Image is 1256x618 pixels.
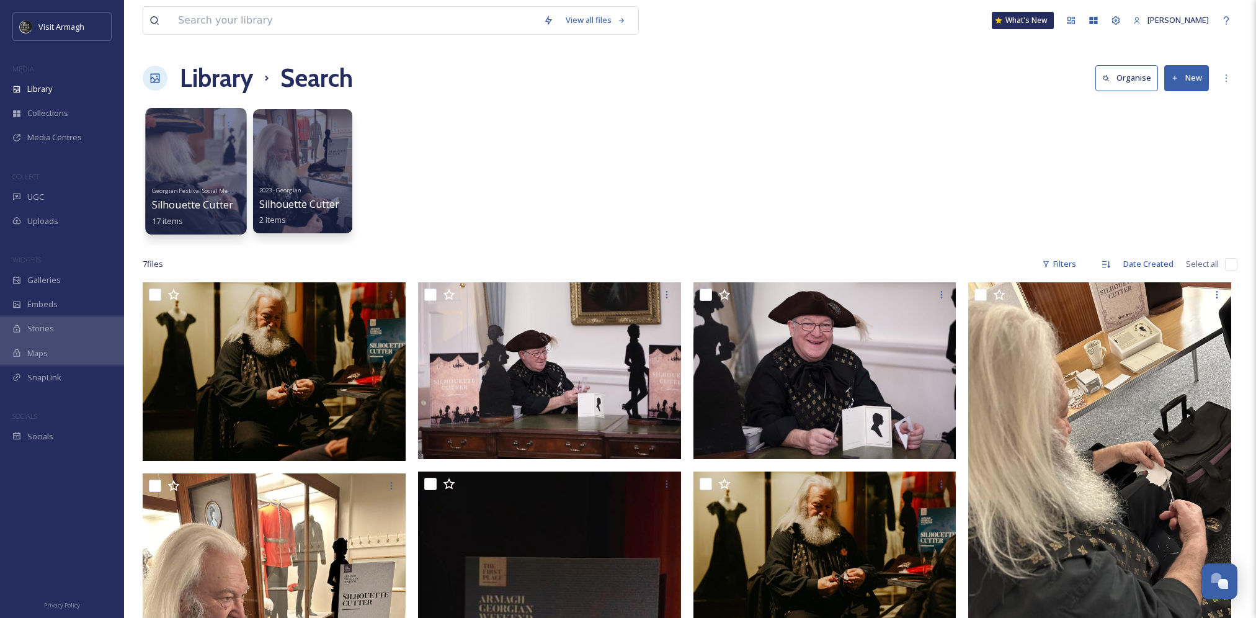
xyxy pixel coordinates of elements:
[152,186,265,194] span: Georgian Festival Social Media Captures
[27,372,61,383] span: SnapLink
[12,64,34,73] span: MEDIA
[143,282,406,461] img: Armagh Georgian Weekend 2023 Silhouette Cutter b.jpg
[259,186,301,194] span: 2023 - Georgian
[259,183,339,225] a: 2023 - GeorgianSilhouette Cutter2 items
[27,107,68,119] span: Collections
[12,411,37,421] span: SOCIALS
[259,197,339,211] span: Silhouette Cutter
[152,198,234,212] span: Silhouette Cutter
[38,21,84,32] span: Visit Armagh
[152,183,265,226] a: Georgian Festival Social Media CapturesSilhouette Cutter17 items
[172,7,537,34] input: Search your library
[27,431,53,442] span: Socials
[27,274,61,286] span: Galleries
[693,282,956,459] img: Silhouette cutter Georgian banquet 2016 (1).JPG
[27,215,58,227] span: Uploads
[992,12,1054,29] a: What's New
[27,298,58,310] span: Embeds
[27,323,54,334] span: Stories
[1147,14,1209,25] span: [PERSON_NAME]
[27,83,52,95] span: Library
[418,282,681,459] img: Silhouette cutter Georgian banquet 2016 (2).JPG
[1164,65,1209,91] button: New
[12,172,39,181] span: COLLECT
[44,597,80,612] a: Privacy Policy
[143,258,163,270] span: 7 file s
[280,60,353,97] h1: Search
[1201,563,1237,599] button: Open Chat
[1127,8,1215,32] a: [PERSON_NAME]
[44,601,80,609] span: Privacy Policy
[1186,258,1219,270] span: Select all
[259,214,286,225] span: 2 items
[20,20,32,33] img: THE-FIRST-PLACE-VISIT-ARMAGH.COM-BLACK.jpg
[559,8,632,32] a: View all files
[27,132,82,143] span: Media Centres
[152,215,184,226] span: 17 items
[1095,65,1158,91] button: Organise
[180,60,253,97] a: Library
[12,255,41,264] span: WIDGETS
[1095,65,1164,91] a: Organise
[27,347,48,359] span: Maps
[27,191,44,203] span: UGC
[1036,252,1082,276] div: Filters
[1117,252,1180,276] div: Date Created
